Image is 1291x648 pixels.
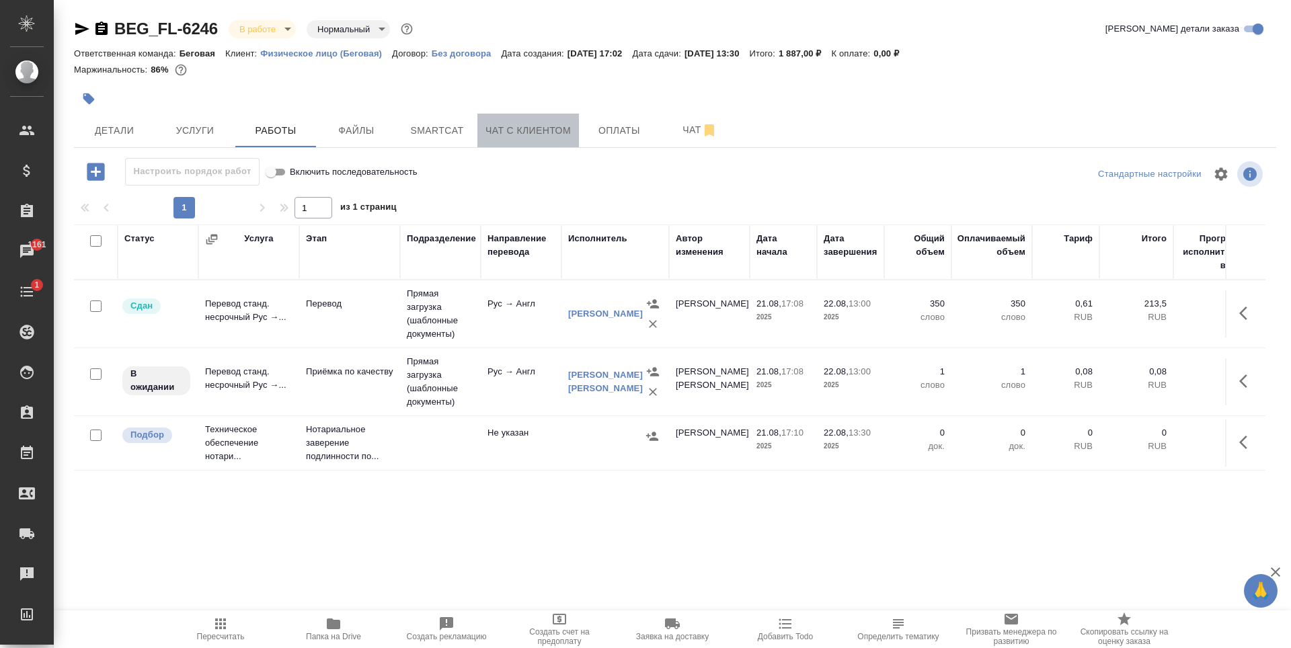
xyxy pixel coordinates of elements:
a: 1161 [3,235,50,268]
button: Удалить [643,314,663,334]
span: 🙏 [1249,577,1272,605]
p: слово [891,311,945,324]
span: 1161 [19,238,54,251]
span: [PERSON_NAME] детали заказа [1105,22,1239,36]
div: Менеджер проверил работу исполнителя, передает ее на следующий этап [121,297,192,315]
div: Этап [306,232,327,245]
p: Маржинальность: [74,65,151,75]
div: Общий объем [891,232,945,259]
a: 1 [3,275,50,309]
button: Добавить работу [77,158,114,186]
a: Без договора [432,47,502,58]
p: слово [891,378,945,392]
p: 2025 [756,311,810,324]
p: В ожидании [130,367,182,394]
p: 13:00 [849,366,871,376]
p: Подбор [130,428,164,442]
svg: Отписаться [701,122,717,138]
p: 0,61 [1039,297,1093,311]
p: 2025 [824,311,877,324]
p: 13:30 [849,428,871,438]
td: Прямая загрузка (шаблонные документы) [400,348,481,415]
button: Нормальный [313,24,374,35]
span: Настроить таблицу [1205,158,1237,190]
td: [PERSON_NAME] [PERSON_NAME] [669,358,750,405]
p: 213,5 [1106,297,1167,311]
p: 2025 [756,378,810,392]
a: [PERSON_NAME] [PERSON_NAME] [568,370,643,393]
p: 2025 [824,440,877,453]
p: 350 [958,297,1025,311]
p: Нотариальное заверение подлинности по... [306,423,393,463]
button: Сгруппировать [205,233,219,246]
p: К оплате: [832,48,874,58]
div: Дата завершения [824,232,877,259]
button: Назначить [643,294,663,314]
span: Файлы [324,122,389,139]
p: 22.08, [824,366,849,376]
span: Работы [243,122,308,139]
a: [PERSON_NAME] [568,309,643,319]
p: 22.08, [824,428,849,438]
div: Оплачиваемый объем [957,232,1025,259]
p: слово [958,378,1025,392]
div: Исполнитель [568,232,627,245]
p: 0 [1039,426,1093,440]
div: Направление перевода [487,232,555,259]
p: 0 [1106,426,1167,440]
p: 0,00 ₽ [873,48,909,58]
p: RUB [1106,378,1167,392]
p: Беговая [180,48,225,58]
div: Можно подбирать исполнителей [121,426,192,444]
td: [PERSON_NAME] [669,419,750,467]
div: Статус [124,232,155,245]
p: 0,08 [1039,365,1093,378]
p: 22.08, [824,298,849,309]
p: Итого: [750,48,779,58]
div: Исполнитель назначен, приступать к работе пока рано [121,365,192,397]
p: 21.08, [756,366,781,376]
p: 0 [891,426,945,440]
p: Договор: [392,48,432,58]
div: split button [1095,164,1205,185]
a: Физическое лицо (Беговая) [260,47,392,58]
p: док. [958,440,1025,453]
td: Прямая загрузка (шаблонные документы) [400,280,481,348]
p: 1 887,00 ₽ [779,48,832,58]
p: док. [891,440,945,453]
p: 2025 [824,378,877,392]
a: BEG_FL-6246 [114,19,218,38]
span: Включить последовательность [290,165,418,179]
p: 0,08 [1106,365,1167,378]
td: Перевод станд. несрочный Рус →... [198,290,299,337]
span: из 1 страниц [340,199,397,218]
button: Скопировать ссылку для ЯМессенджера [74,21,90,37]
p: [DATE] 13:30 [684,48,750,58]
p: RUB [1039,378,1093,392]
span: Чат [668,122,732,138]
p: слово [958,311,1025,324]
div: В работе [229,20,296,38]
p: Сдан [130,299,153,313]
div: Итого [1142,232,1167,245]
td: Техническое обеспечение нотари... [198,416,299,470]
p: RUB [1039,311,1093,324]
span: Посмотреть информацию [1237,161,1265,187]
div: В работе [307,20,390,38]
p: Физическое лицо (Беговая) [260,48,392,58]
div: Подразделение [407,232,476,245]
p: Перевод [306,297,393,311]
div: Услуга [244,232,273,245]
p: 0 [958,426,1025,440]
button: Добавить тэг [74,84,104,114]
p: 21.08, [756,428,781,438]
td: Рус → Англ [481,358,561,405]
p: 17:08 [781,366,804,376]
p: 21.08, [756,298,781,309]
p: Без договора [432,48,502,58]
p: 17:10 [781,428,804,438]
p: RUB [1106,440,1167,453]
td: Перевод станд. несрочный Рус →... [198,358,299,405]
button: В работе [235,24,280,35]
p: 350 [891,297,945,311]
